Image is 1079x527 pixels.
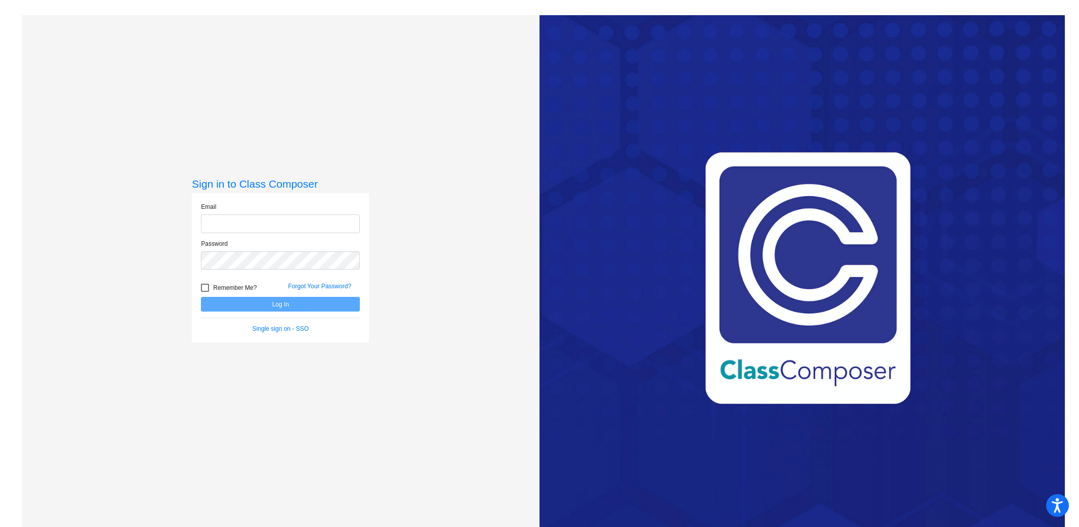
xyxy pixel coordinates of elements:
h3: Sign in to Class Composer [192,178,369,190]
label: Password [201,239,228,248]
a: Forgot Your Password? [288,283,351,290]
label: Email [201,202,216,211]
button: Log In [201,297,360,312]
a: Single sign on - SSO [253,325,309,332]
span: Remember Me? [213,282,257,294]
